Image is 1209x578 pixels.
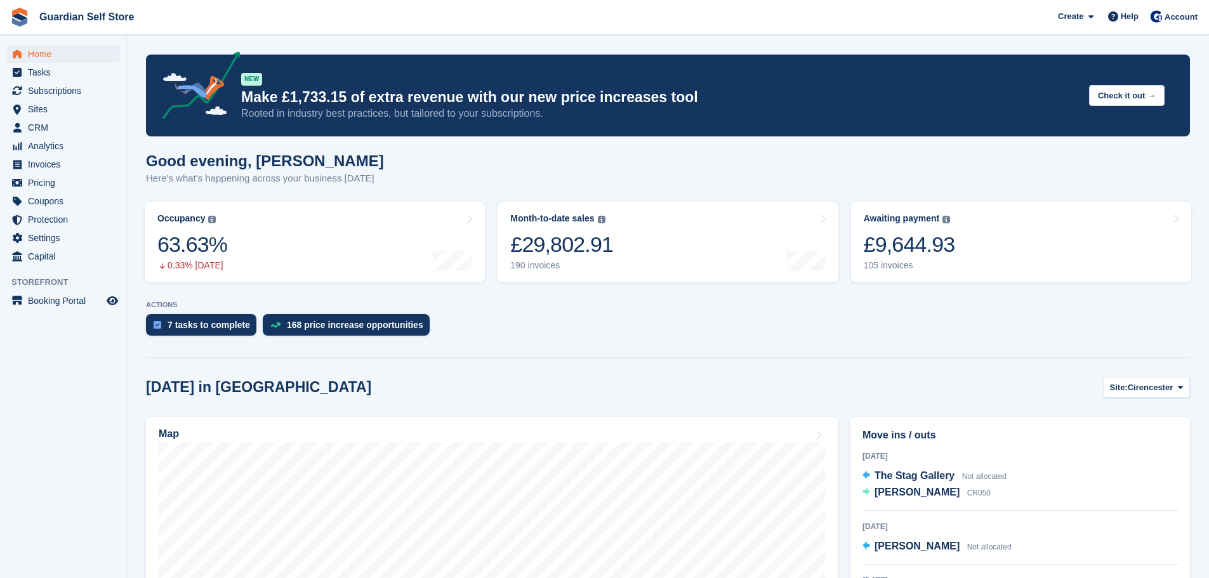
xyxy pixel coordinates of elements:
[146,314,263,342] a: 7 tasks to complete
[862,521,1178,532] div: [DATE]
[146,379,371,396] h2: [DATE] in [GEOGRAPHIC_DATA]
[208,216,216,223] img: icon-info-grey-7440780725fd019a000dd9b08b2336e03edf1995a4989e88bcd33f0948082b44.svg
[28,247,104,265] span: Capital
[6,155,120,173] a: menu
[862,468,1007,485] a: The Stag Gallery Not allocated
[6,247,120,265] a: menu
[967,542,1012,551] span: Not allocated
[146,301,1190,309] p: ACTIONS
[862,539,1012,555] a: [PERSON_NAME] Not allocated
[157,213,205,224] div: Occupancy
[875,487,960,497] span: [PERSON_NAME]
[862,428,1178,443] h2: Move ins / outs
[1089,85,1165,106] button: Check it out →
[862,450,1178,462] div: [DATE]
[28,155,104,173] span: Invoices
[105,293,120,308] a: Preview store
[6,211,120,228] a: menu
[146,152,384,169] h1: Good evening, [PERSON_NAME]
[263,314,436,342] a: 168 price increase opportunities
[1121,10,1139,23] span: Help
[28,119,104,136] span: CRM
[6,137,120,155] a: menu
[6,229,120,247] a: menu
[1165,11,1198,23] span: Account
[28,63,104,81] span: Tasks
[154,321,161,329] img: task-75834270c22a3079a89374b754ae025e5fb1db73e45f91037f5363f120a921f8.svg
[241,88,1079,107] p: Make £1,733.15 of extra revenue with our new price increases tool
[851,202,1191,282] a: Awaiting payment £9,644.93 105 invoices
[157,232,227,258] div: 63.63%
[510,213,594,224] div: Month-to-date sales
[28,82,104,100] span: Subscriptions
[28,137,104,155] span: Analytics
[6,292,120,310] a: menu
[510,232,613,258] div: £29,802.91
[241,73,262,86] div: NEW
[1103,377,1190,398] button: Site: Cirencester
[510,260,613,271] div: 190 invoices
[864,232,955,258] div: £9,644.93
[598,216,605,223] img: icon-info-grey-7440780725fd019a000dd9b08b2336e03edf1995a4989e88bcd33f0948082b44.svg
[157,260,227,271] div: 0.33% [DATE]
[864,213,940,224] div: Awaiting payment
[241,107,1079,121] p: Rooted in industry best practices, but tailored to your subscriptions.
[942,216,950,223] img: icon-info-grey-7440780725fd019a000dd9b08b2336e03edf1995a4989e88bcd33f0948082b44.svg
[6,82,120,100] a: menu
[28,174,104,192] span: Pricing
[1058,10,1083,23] span: Create
[6,174,120,192] a: menu
[287,320,423,330] div: 168 price increase opportunities
[967,489,991,497] span: CR050
[6,63,120,81] a: menu
[6,192,120,210] a: menu
[498,202,838,282] a: Month-to-date sales £29,802.91 190 invoices
[28,192,104,210] span: Coupons
[270,322,281,328] img: price_increase_opportunities-93ffe204e8149a01c8c9dc8f82e8f89637d9d84a8eef4429ea346261dce0b2c0.svg
[159,428,179,440] h2: Map
[1110,381,1128,394] span: Site:
[6,100,120,118] a: menu
[10,8,29,27] img: stora-icon-8386f47178a22dfd0bd8f6a31ec36ba5ce8667c1dd55bd0f319d3a0aa187defe.svg
[28,100,104,118] span: Sites
[34,6,139,27] a: Guardian Self Store
[962,472,1007,481] span: Not allocated
[11,276,126,289] span: Storefront
[28,45,104,63] span: Home
[875,541,960,551] span: [PERSON_NAME]
[6,45,120,63] a: menu
[28,211,104,228] span: Protection
[145,202,485,282] a: Occupancy 63.63% 0.33% [DATE]
[168,320,250,330] div: 7 tasks to complete
[6,119,120,136] a: menu
[152,51,241,124] img: price-adjustments-announcement-icon-8257ccfd72463d97f412b2fc003d46551f7dbcb40ab6d574587a9cd5c0d94...
[1128,381,1173,394] span: Cirencester
[864,260,955,271] div: 105 invoices
[28,229,104,247] span: Settings
[875,470,955,481] span: The Stag Gallery
[1150,10,1163,23] img: Tom Scott
[862,485,991,501] a: [PERSON_NAME] CR050
[146,171,384,186] p: Here's what's happening across your business [DATE]
[28,292,104,310] span: Booking Portal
